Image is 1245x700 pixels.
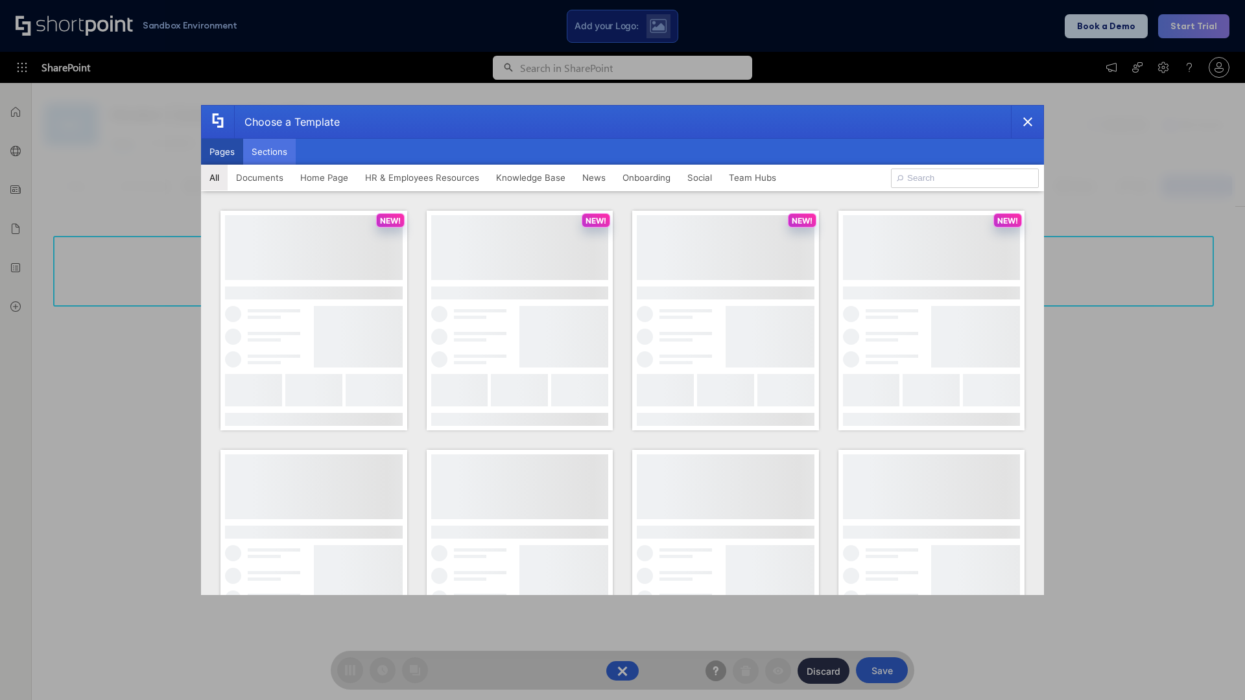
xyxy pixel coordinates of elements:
[586,216,606,226] p: NEW!
[891,169,1039,188] input: Search
[228,165,292,191] button: Documents
[201,105,1044,595] div: template selector
[1180,638,1245,700] iframe: Chat Widget
[720,165,785,191] button: Team Hubs
[201,139,243,165] button: Pages
[679,165,720,191] button: Social
[243,139,296,165] button: Sections
[488,165,574,191] button: Knowledge Base
[574,165,614,191] button: News
[380,216,401,226] p: NEW!
[997,216,1018,226] p: NEW!
[292,165,357,191] button: Home Page
[201,165,228,191] button: All
[614,165,679,191] button: Onboarding
[357,165,488,191] button: HR & Employees Resources
[792,216,812,226] p: NEW!
[234,106,340,138] div: Choose a Template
